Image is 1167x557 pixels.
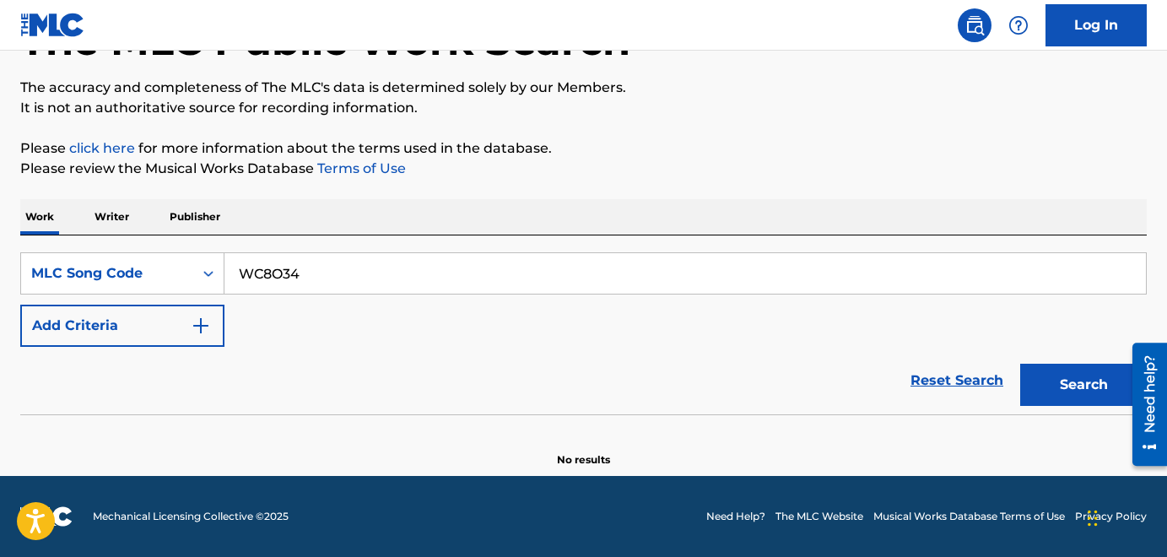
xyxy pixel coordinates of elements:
[20,98,1147,118] p: It is not an authoritative source for recording information.
[89,199,134,235] p: Writer
[20,199,59,235] p: Work
[873,509,1065,524] a: Musical Works Database Terms of Use
[20,159,1147,179] p: Please review the Musical Works Database
[20,252,1147,414] form: Search Form
[1120,337,1167,473] iframe: Resource Center
[958,8,991,42] a: Public Search
[20,506,73,527] img: logo
[1075,509,1147,524] a: Privacy Policy
[31,263,183,284] div: MLC Song Code
[557,432,610,468] p: No results
[1020,364,1147,406] button: Search
[1083,476,1167,557] iframe: Chat Widget
[1088,493,1098,543] div: Drag
[20,138,1147,159] p: Please for more information about the terms used in the database.
[93,509,289,524] span: Mechanical Licensing Collective © 2025
[191,316,211,336] img: 9d2ae6d4665cec9f34b9.svg
[165,199,225,235] p: Publisher
[964,15,985,35] img: search
[20,13,85,37] img: MLC Logo
[20,305,224,347] button: Add Criteria
[1045,4,1147,46] a: Log In
[20,78,1147,98] p: The accuracy and completeness of The MLC's data is determined solely by our Members.
[69,140,135,156] a: click here
[314,160,406,176] a: Terms of Use
[1002,8,1035,42] div: Help
[902,362,1012,399] a: Reset Search
[775,509,863,524] a: The MLC Website
[706,509,765,524] a: Need Help?
[1008,15,1029,35] img: help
